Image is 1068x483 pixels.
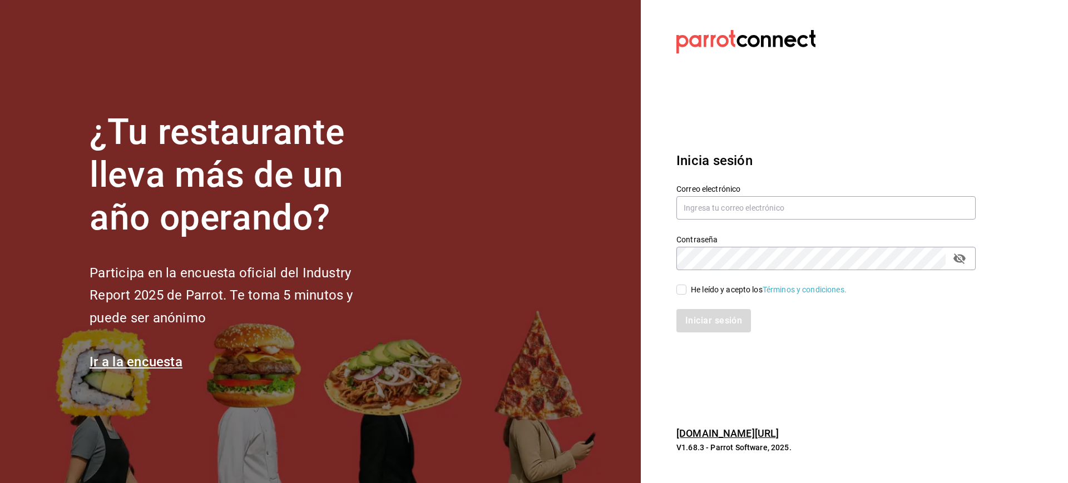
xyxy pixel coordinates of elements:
[90,111,390,239] h1: ¿Tu restaurante lleva más de un año operando?
[763,285,847,294] a: Términos y condiciones.
[676,196,976,220] input: Ingresa tu correo electrónico
[691,284,847,296] div: He leído y acepto los
[90,262,390,330] h2: Participa en la encuesta oficial del Industry Report 2025 de Parrot. Te toma 5 minutos y puede se...
[950,249,969,268] button: passwordField
[676,236,976,243] label: Contraseña
[676,151,976,171] h3: Inicia sesión
[90,354,182,370] a: Ir a la encuesta
[676,185,976,193] label: Correo electrónico
[676,442,976,453] p: V1.68.3 - Parrot Software, 2025.
[676,427,779,439] a: [DOMAIN_NAME][URL]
